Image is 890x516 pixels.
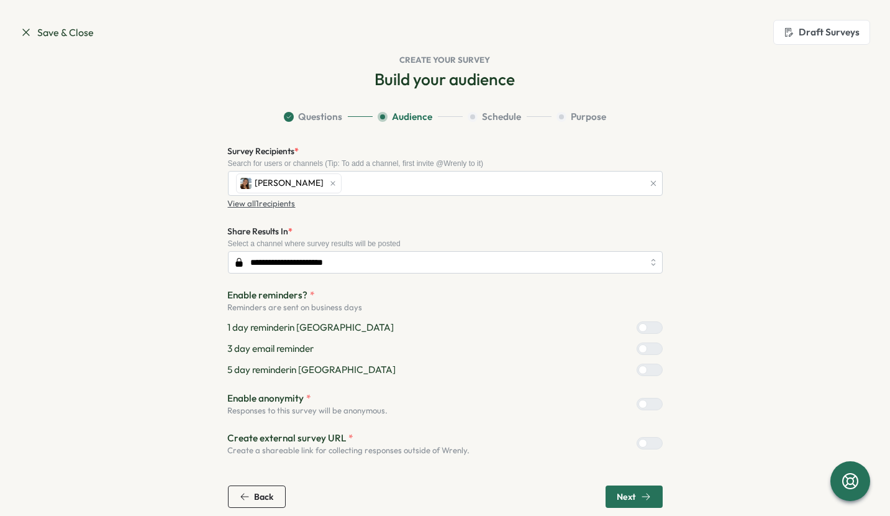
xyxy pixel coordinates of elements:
button: Next [606,486,663,508]
img: Tracy [240,178,252,189]
span: Purpose [571,110,607,124]
p: View all 1 recipients [228,198,296,210]
span: Enable reminders? [228,288,308,302]
span: Survey Recipients [228,145,295,157]
button: Purpose [556,110,607,124]
button: Audience [378,110,463,124]
h1: Create your survey [20,55,870,66]
a: Save & Close [20,25,94,40]
span: Schedule [483,110,522,124]
p: Create a shareable link for collecting responses outside of Wrenly. [228,445,470,456]
p: Responses to this survey will be anonymous. [228,405,388,417]
p: 5 day reminder in [GEOGRAPHIC_DATA] [228,363,396,377]
h2: Build your audience [375,68,515,90]
div: Select a channel where survey results will be posted [228,239,663,248]
button: Draft Surveys [773,20,870,45]
p: 3 day email reminder [228,342,314,356]
p: Reminders are sent on business days [228,302,663,313]
div: Search for users or channels (Tip: To add a channel, first invite @Wrenly to it) [228,159,663,168]
span: Next [617,492,636,501]
span: [PERSON_NAME] [255,177,324,190]
p: 1 day reminder in [GEOGRAPHIC_DATA] [228,321,394,334]
span: Audience [393,110,433,124]
button: Questions [284,110,373,124]
button: Schedule [468,110,552,124]
span: Enable anonymity [228,392,304,405]
p: Create external survey URL [228,431,470,445]
span: Back [255,492,274,501]
span: Questions [299,110,343,124]
button: Back [228,486,286,508]
span: Share Results In [228,226,289,237]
